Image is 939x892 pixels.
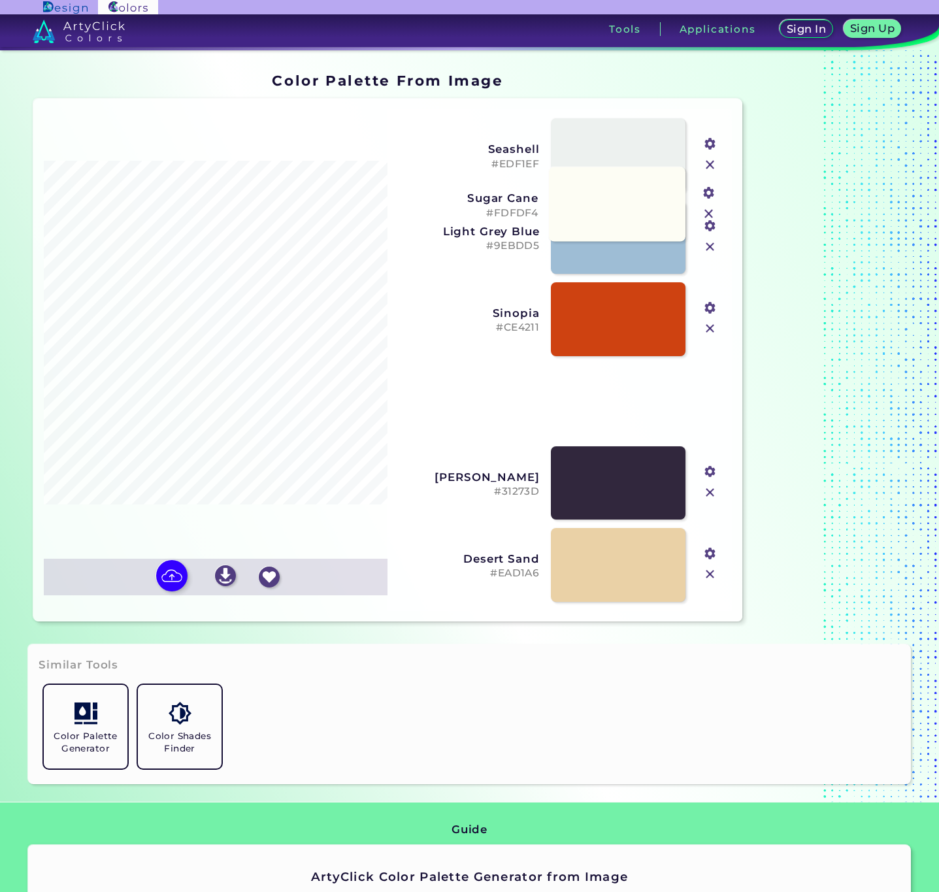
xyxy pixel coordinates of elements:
[156,560,188,591] img: icon picture
[43,1,87,14] img: ArtyClick Design logo
[397,322,539,334] h5: #CE4211
[33,20,125,43] img: logo_artyclick_colors_white.svg
[782,21,830,37] a: Sign In
[397,240,539,252] h5: #9EBDD5
[397,142,539,156] h3: Seashell
[143,730,216,755] h5: Color Shades Finder
[702,484,719,501] img: icon_close.svg
[272,71,503,90] h1: Color Palette From Image
[702,239,719,256] img: icon_close.svg
[702,156,719,173] img: icon_close.svg
[397,486,539,498] h5: #31273D
[609,24,641,34] h3: Tools
[74,702,97,725] img: icon_col_pal_col.svg
[680,24,756,34] h3: Applications
[748,68,911,627] iframe: Advertisement
[397,471,539,484] h3: [PERSON_NAME]
[700,205,717,222] img: icon_close.svg
[39,657,118,673] h3: Similar Tools
[789,24,824,34] h5: Sign In
[259,567,280,587] img: icon_favourite_white.svg
[169,702,191,725] img: icon_color_shades.svg
[702,320,719,337] img: icon_close.svg
[395,191,538,205] h3: Sugar Cane
[395,207,538,220] h5: #FDFDF4
[397,567,539,580] h5: #EAD1A6
[846,21,898,37] a: Sign Up
[452,822,487,838] h3: Guide
[49,730,122,755] h5: Color Palette Generator
[702,566,719,583] img: icon_close.svg
[397,552,539,565] h3: Desert Sand
[397,306,539,320] h3: Sinopia
[133,680,227,774] a: Color Shades Finder
[169,868,770,885] h2: ArtyClick Color Palette Generator from Image
[397,158,539,171] h5: #EDF1EF
[39,680,133,774] a: Color Palette Generator
[852,24,893,33] h5: Sign Up
[215,565,236,586] img: icon_download_white.svg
